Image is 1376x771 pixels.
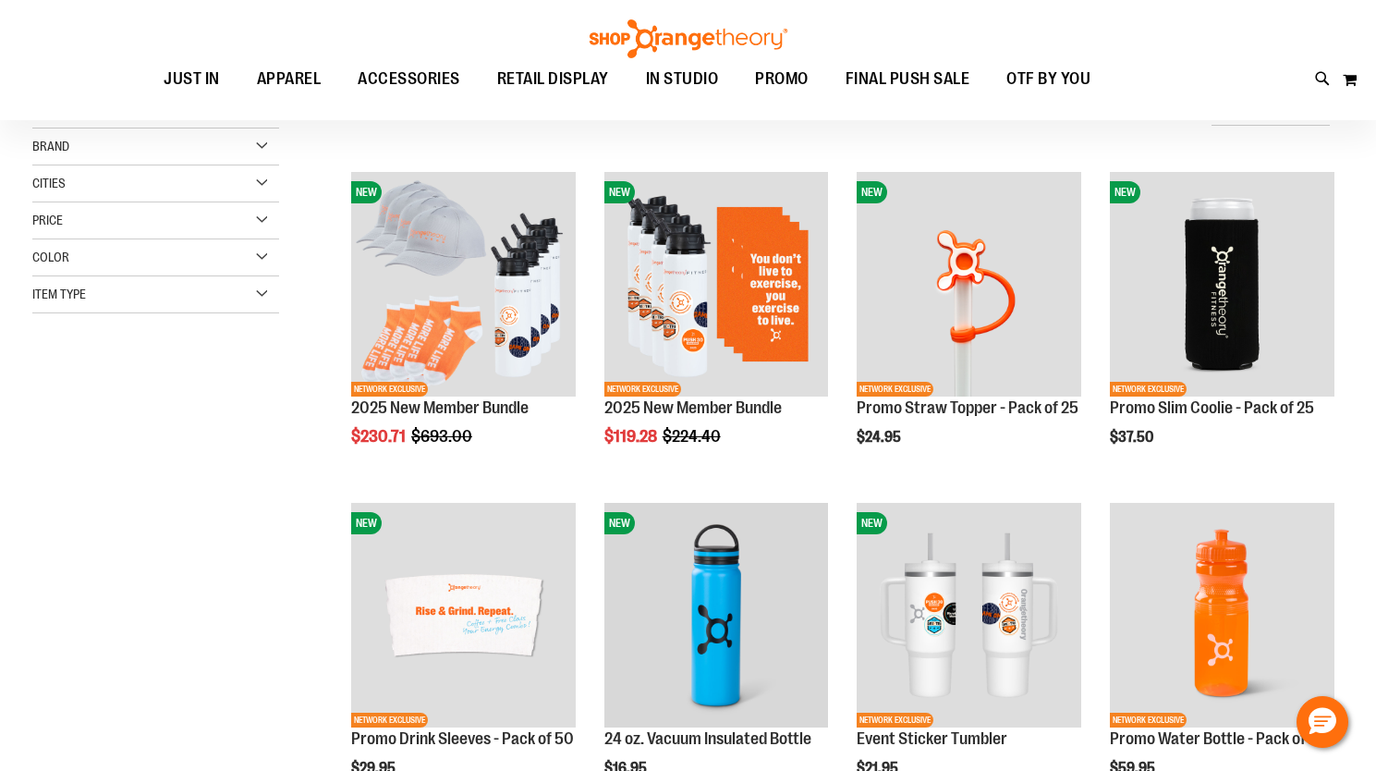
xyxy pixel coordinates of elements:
[604,382,681,397] span: NETWORK EXCLUSIVE
[497,58,609,100] span: RETAIL DISPLAY
[411,427,475,446] span: $693.00
[857,172,1081,399] a: Promo Straw Topper - Pack of 25NEWNETWORK EXCLUSIVE
[857,398,1078,417] a: Promo Straw Topper - Pack of 25
[857,503,1081,730] a: OTF 40 oz. Sticker TumblerNEWNETWORK EXCLUSIVE
[351,181,382,203] span: NEW
[646,58,719,100] span: IN STUDIO
[351,427,408,446] span: $230.71
[857,172,1081,397] img: Promo Straw Topper - Pack of 25
[351,172,576,399] a: 2025 New Member BundleNEWNETWORK EXCLUSIVE
[1110,398,1314,417] a: Promo Slim Coolie - Pack of 25
[1110,713,1187,728] span: NETWORK EXCLUSIVE
[857,429,904,446] span: $24.95
[1110,729,1326,748] a: Promo Water Bottle - Pack of 24
[847,163,1090,493] div: product
[587,19,790,58] img: Shop Orangetheory
[351,503,576,730] a: Promo Drink Sleeves - Pack of 50NEWNETWORK EXCLUSIVE
[351,382,428,397] span: NETWORK EXCLUSIVE
[358,58,460,100] span: ACCESSORIES
[351,503,576,728] img: Promo Drink Sleeves - Pack of 50
[604,427,660,446] span: $119.28
[479,58,627,101] a: RETAIL DISPLAY
[595,163,838,493] div: product
[755,58,809,100] span: PROMO
[827,58,989,101] a: FINAL PUSH SALE
[857,729,1007,748] a: Event Sticker Tumbler
[663,427,724,446] span: $224.40
[1110,181,1140,203] span: NEW
[351,729,574,748] a: Promo Drink Sleeves - Pack of 50
[1110,172,1334,399] a: Promo Slim Coolie - Pack of 25NEWNETWORK EXCLUSIVE
[846,58,970,100] span: FINAL PUSH SALE
[1110,172,1334,397] img: Promo Slim Coolie - Pack of 25
[1297,696,1348,748] button: Hello, have a question? Let’s chat.
[1101,163,1344,493] div: product
[1110,429,1156,446] span: $37.50
[238,58,340,101] a: APPAREL
[604,503,829,730] a: 24 oz. Vacuum Insulated BottleNEW
[857,382,933,397] span: NETWORK EXCLUSIVE
[32,176,66,190] span: Cities
[32,139,69,153] span: Brand
[604,172,829,397] img: 2025 New Member Bundle
[32,287,86,301] span: Item Type
[164,58,220,100] span: JUST IN
[988,58,1109,101] a: OTF BY YOU
[1006,58,1090,100] span: OTF BY YOU
[257,58,322,100] span: APPAREL
[32,213,63,227] span: Price
[351,398,529,417] a: 2025 New Member Bundle
[737,58,827,101] a: PROMO
[604,729,811,748] a: 24 oz. Vacuum Insulated Bottle
[857,512,887,534] span: NEW
[1110,503,1334,730] a: Promo Water Bottle - Pack of 24NETWORK EXCLUSIVE
[857,503,1081,728] img: OTF 40 oz. Sticker Tumbler
[1110,503,1334,728] img: Promo Water Bottle - Pack of 24
[32,250,69,264] span: Color
[604,512,635,534] span: NEW
[351,172,576,397] img: 2025 New Member Bundle
[604,398,782,417] a: 2025 New Member Bundle
[1110,382,1187,397] span: NETWORK EXCLUSIVE
[857,713,933,728] span: NETWORK EXCLUSIVE
[145,58,238,101] a: JUST IN
[351,512,382,534] span: NEW
[604,503,829,728] img: 24 oz. Vacuum Insulated Bottle
[604,181,635,203] span: NEW
[604,172,829,399] a: 2025 New Member BundleNEWNETWORK EXCLUSIVE
[339,58,479,100] a: ACCESSORIES
[342,163,585,493] div: product
[627,58,737,101] a: IN STUDIO
[351,713,428,728] span: NETWORK EXCLUSIVE
[857,181,887,203] span: NEW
